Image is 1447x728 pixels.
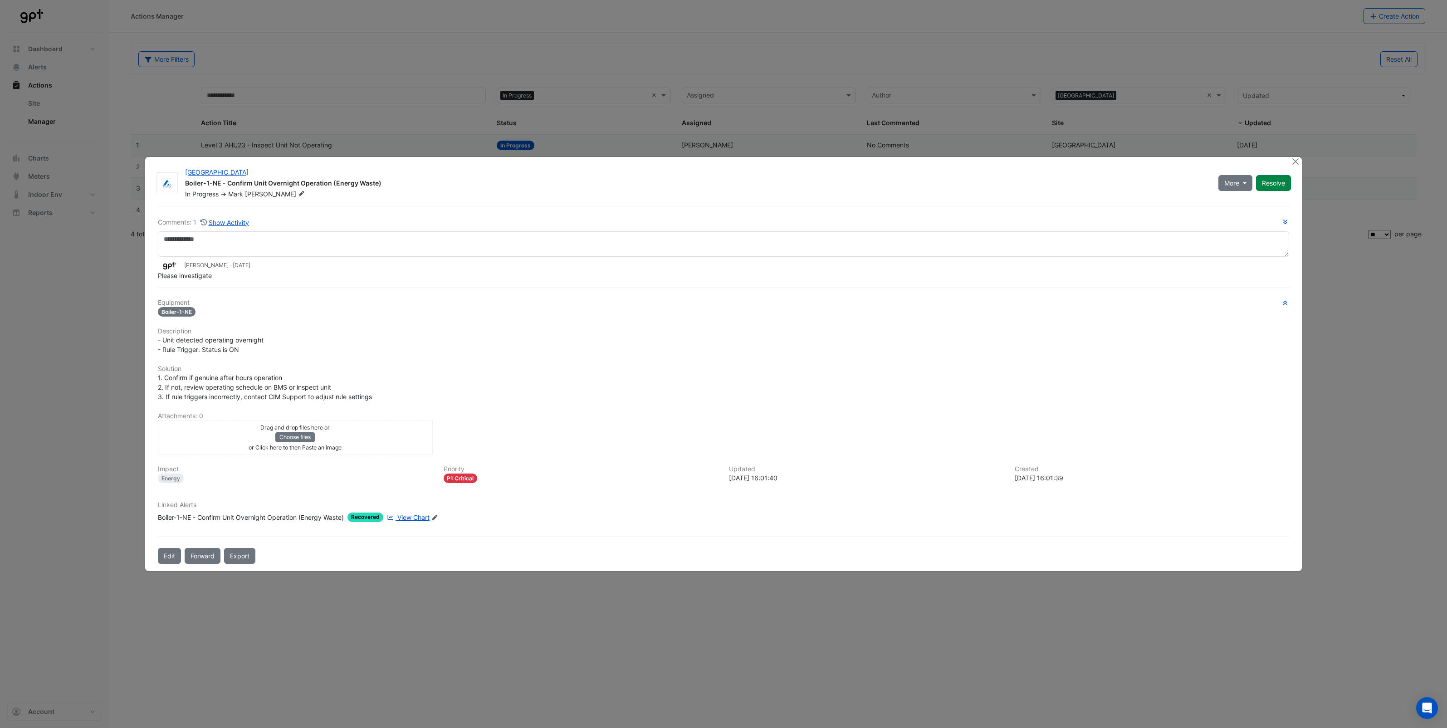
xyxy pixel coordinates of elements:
div: Boiler-1-NE - Confirm Unit Overnight Operation (Energy Waste) [185,179,1207,190]
img: GPT Retail [158,261,181,271]
button: Resolve [1256,175,1291,191]
h6: Equipment [158,299,1289,307]
small: Drag and drop files here or [260,424,330,431]
div: Open Intercom Messenger [1416,697,1438,719]
small: [PERSON_NAME] - [184,261,250,269]
small: or Click here to then Paste an image [249,444,342,451]
h6: Updated [729,465,1004,473]
button: More [1218,175,1252,191]
span: Please investigate [158,272,212,279]
h6: Priority [444,465,719,473]
div: [DATE] 16:01:39 [1015,473,1290,483]
button: Forward [185,548,220,564]
span: Boiler-1-NE [158,307,196,317]
button: Choose files [275,432,315,442]
div: P1 Critical [444,474,478,483]
span: [PERSON_NAME] [245,190,307,199]
img: Airmaster Australia [156,179,177,188]
span: 2025-07-21 16:01:40 [233,262,250,269]
span: -> [220,190,226,198]
div: Energy [158,474,184,483]
span: Recovered [347,513,383,522]
h6: Created [1015,465,1290,473]
div: Boiler-1-NE - Confirm Unit Overnight Operation (Energy Waste) [158,513,344,522]
h6: Solution [158,365,1289,373]
button: Close [1291,157,1300,166]
div: Comments: 1 [158,217,249,228]
h6: Impact [158,465,433,473]
button: Show Activity [200,217,249,228]
span: View Chart [397,513,430,521]
span: More [1224,178,1239,188]
h6: Description [158,327,1289,335]
a: View Chart [385,513,430,522]
span: - Unit detected operating overnight - Rule Trigger: Status is ON [158,336,264,353]
div: [DATE] 16:01:40 [729,473,1004,483]
button: Edit [158,548,181,564]
a: [GEOGRAPHIC_DATA] [185,168,249,176]
span: Mark [228,190,243,198]
span: 1. Confirm if genuine after hours operation 2. If not, review operating schedule on BMS or inspec... [158,374,372,401]
span: In Progress [185,190,219,198]
h6: Attachments: 0 [158,412,1289,420]
a: Export [224,548,255,564]
fa-icon: Edit Linked Alerts [431,514,438,521]
h6: Linked Alerts [158,501,1289,509]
